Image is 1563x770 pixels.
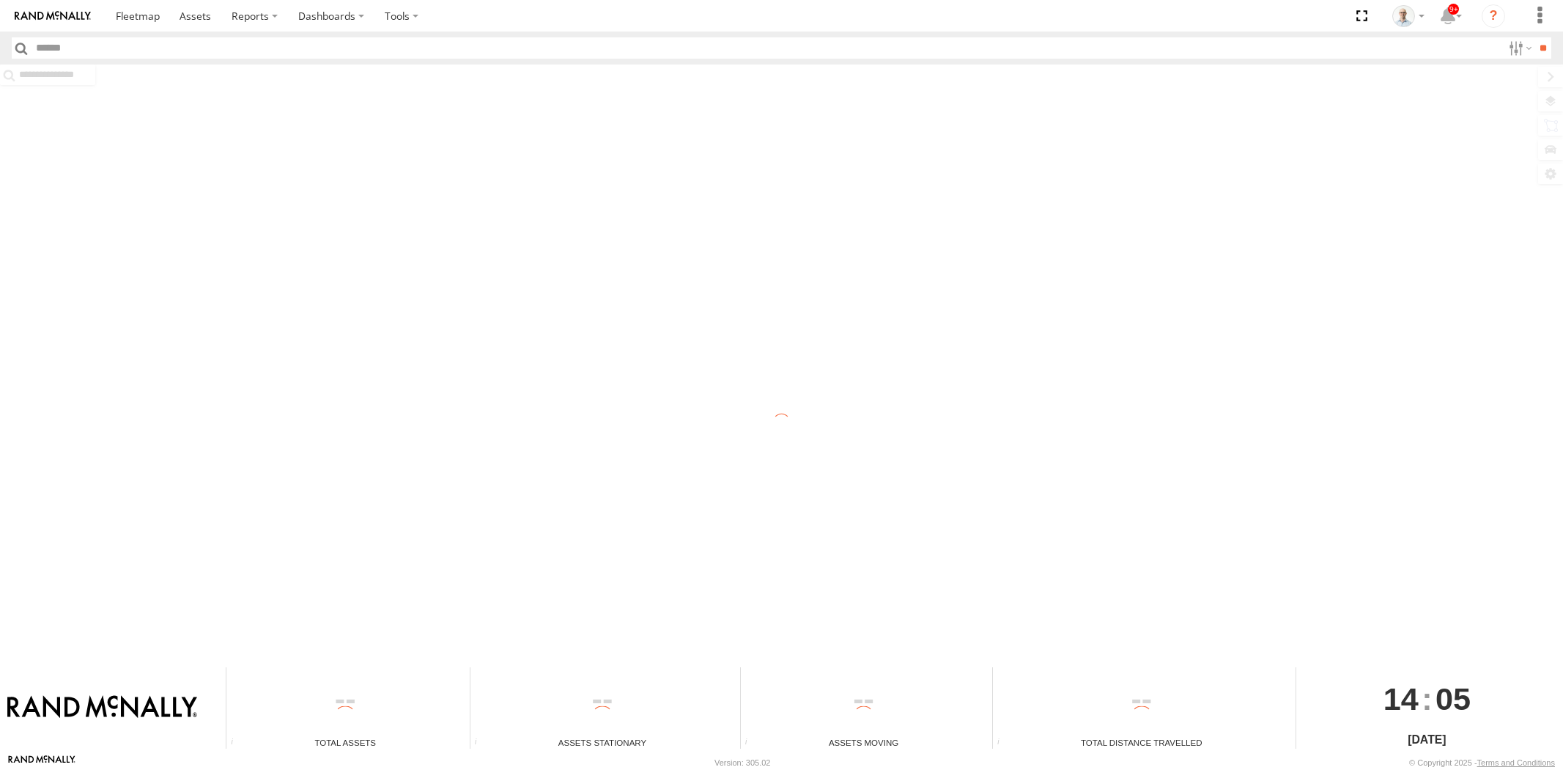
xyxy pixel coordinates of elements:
[226,738,248,749] div: Total number of Enabled Assets
[7,695,197,720] img: Rand McNally
[1409,758,1555,767] div: © Copyright 2025 -
[1435,667,1471,730] span: 05
[993,736,1290,749] div: Total Distance Travelled
[1477,758,1555,767] a: Terms and Conditions
[714,758,770,767] div: Version: 305.02
[1296,731,1558,749] div: [DATE]
[470,736,735,749] div: Assets Stationary
[226,736,464,749] div: Total Assets
[8,755,75,770] a: Visit our Website
[470,738,492,749] div: Total number of assets current stationary.
[1387,5,1430,27] div: Kurt Byers
[15,11,91,21] img: rand-logo.svg
[1482,4,1505,28] i: ?
[993,738,1015,749] div: Total distance travelled by all assets within specified date range and applied filters
[741,736,987,749] div: Assets Moving
[1383,667,1419,730] span: 14
[741,738,763,749] div: Total number of assets current in transit.
[1296,667,1558,730] div: :
[1503,37,1534,59] label: Search Filter Options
